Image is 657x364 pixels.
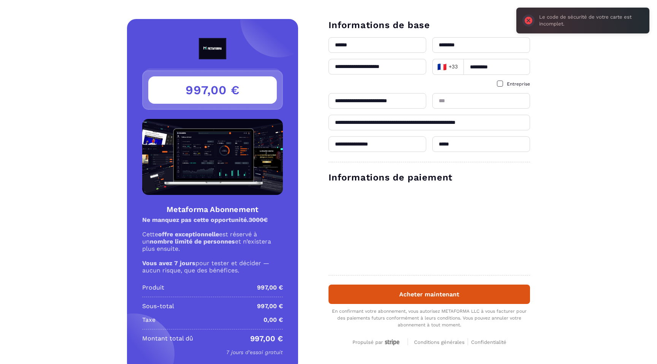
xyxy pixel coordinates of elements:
[328,171,530,184] h3: Informations de paiement
[158,231,219,238] strong: offre exceptionnelle
[142,119,283,195] img: Product Image
[471,338,506,345] a: Confidentialité
[142,216,268,223] strong: Ne manquez pas cette opportunité.
[142,283,164,292] p: Produit
[181,38,244,59] img: logo
[250,334,283,343] p: 997,00 €
[471,339,506,345] span: Confidentialité
[142,260,195,267] strong: Vous avez 7 jours
[142,260,283,274] p: pour tester et décider — aucun risque, que des bénéfices.
[328,19,530,31] h3: Informations de base
[142,348,283,357] p: 7 jours d'essai gratuit
[142,302,174,311] p: Sous-total
[437,62,447,72] span: 🇫🇷
[257,302,283,311] p: 997,00 €
[352,338,401,345] a: Propulsé par
[460,61,461,73] input: Search for option
[150,238,235,245] strong: nombre limité de personnes
[263,315,283,324] p: 0,00 €
[432,59,463,75] div: Search for option
[142,231,283,252] p: Cette est réservé à un et n’existera plus ensuite.
[507,81,530,87] span: Entreprise
[437,62,459,72] span: +33
[414,339,465,345] span: Conditions générales
[328,285,530,304] button: Acheter maintenant
[328,308,530,328] div: En confirmant votre abonnement, vous autorisez METAFORMA LLC à vous facturer pour des paiements f...
[352,339,401,346] div: Propulsé par
[249,216,268,223] s: 3000€
[148,76,277,104] h3: 997,00 €
[257,283,283,292] p: 997,00 €
[327,188,532,267] iframe: Cadre de saisie sécurisé pour le paiement
[142,204,283,215] h4: Metaforma Abonnement
[414,338,468,345] a: Conditions générales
